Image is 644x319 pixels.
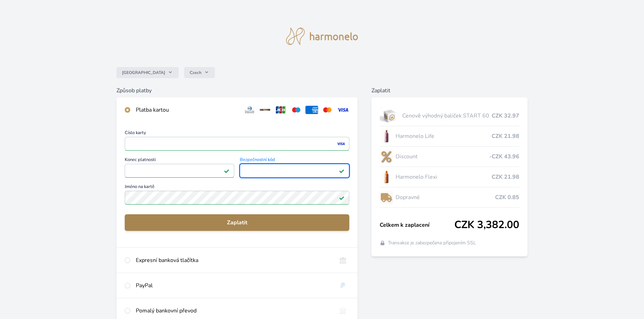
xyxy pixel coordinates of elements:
[380,189,393,206] img: delivery-lo.png
[224,168,229,173] img: Platné pole
[388,240,476,246] span: Transakce je zabezpečena připojením SSL
[240,158,349,164] span: Bezpečnostní kód
[339,168,344,173] img: Platné pole
[305,106,318,114] img: amex.svg
[380,221,454,229] span: Celkem k zaplacení
[190,70,201,75] span: Czech
[136,256,331,264] div: Expresní banková tlačítka
[128,166,231,176] iframe: Iframe pro datum vypršení platnosti
[396,193,495,201] span: Dopravné
[243,166,346,176] iframe: Iframe pro bezpečnostní kód
[122,70,165,75] span: [GEOGRAPHIC_DATA]
[492,112,519,120] span: CZK 32.97
[492,173,519,181] span: CZK 21.98
[136,106,238,114] div: Platba kartou
[125,214,349,231] button: Zaplatit
[337,281,349,290] img: paypal.svg
[492,132,519,140] span: CZK 21.98
[116,86,358,95] h6: Způsob platby
[337,256,349,264] img: onlineBanking_CZ.svg
[337,307,349,315] img: bankTransfer_IBAN.svg
[380,107,399,124] img: start.jpg
[184,67,215,78] button: Czech
[321,106,334,114] img: mc.svg
[125,158,234,164] span: Konec platnosti
[454,219,519,231] span: CZK 3,382.00
[402,112,492,120] span: Cenově výhodný balíček START 60
[116,67,179,78] button: [GEOGRAPHIC_DATA]
[274,106,287,114] img: jcb.svg
[396,152,489,161] span: Discount
[371,86,528,95] h6: Zaplatit
[125,131,349,137] span: Číslo karty
[286,28,358,45] img: logo.svg
[125,191,349,205] input: Jméno na kartěPlatné pole
[380,168,393,186] img: CLEAN_FLEXI_se_stinem_x-hi_(1)-lo.jpg
[130,218,344,227] span: Zaplatit
[396,132,492,140] span: Harmonelo Life
[336,141,345,147] img: visa
[339,195,344,200] img: Platné pole
[243,106,256,114] img: diners.svg
[136,281,331,290] div: PayPal
[495,193,519,201] span: CZK 0.85
[128,139,346,149] iframe: Iframe pro číslo karty
[489,152,519,161] span: -CZK 43.96
[380,128,393,145] img: CLEAN_LIFE_se_stinem_x-lo.jpg
[290,106,303,114] img: maestro.svg
[259,106,272,114] img: discover.svg
[125,185,349,191] span: Jméno na kartě
[136,307,331,315] div: Pomalý bankovní převod
[380,148,393,165] img: discount-lo.png
[337,106,349,114] img: visa.svg
[396,173,492,181] span: Harmonelo Flexi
